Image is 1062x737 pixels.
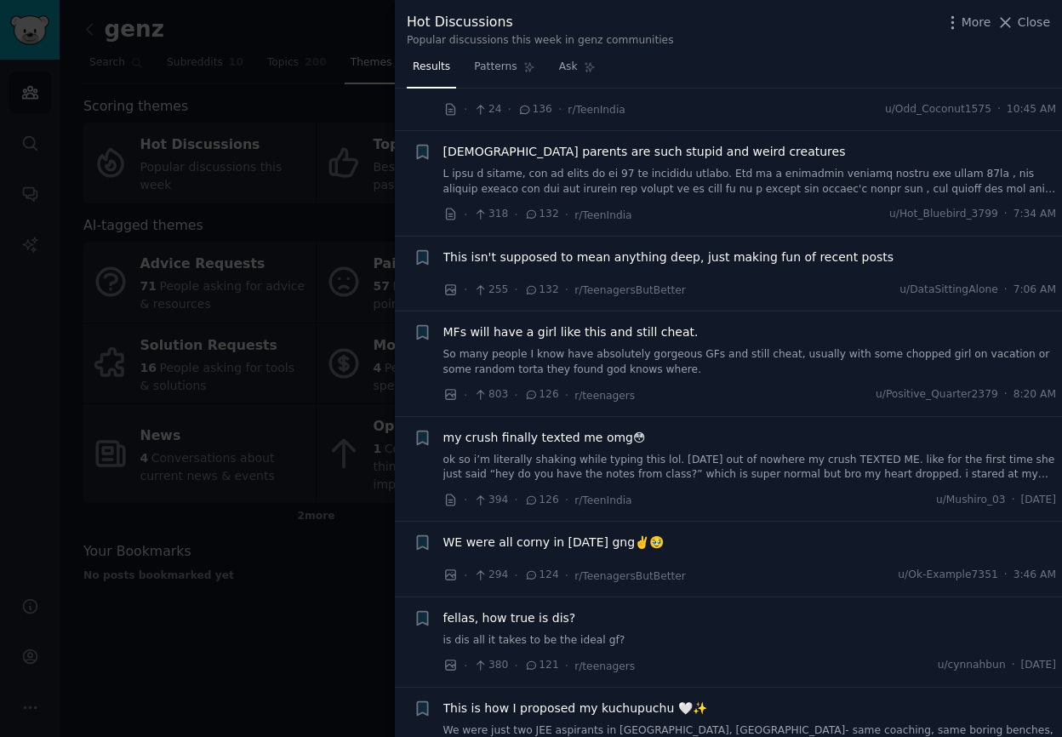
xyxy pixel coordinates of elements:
[514,491,517,509] span: ·
[565,567,568,585] span: ·
[1004,568,1008,583] span: ·
[565,206,568,224] span: ·
[468,54,540,89] a: Patterns
[443,429,646,447] a: my crush finally texted me omg😳
[1004,283,1008,298] span: ·
[443,609,576,627] a: fellas, how true is dis?
[474,60,517,75] span: Patterns
[514,206,517,224] span: ·
[574,494,631,506] span: r/TeenIndia
[944,14,991,31] button: More
[517,102,552,117] span: 136
[574,570,686,582] span: r/TeenagersButBetter
[524,387,559,403] span: 126
[889,207,998,222] span: u/Hot_Bluebird_3799
[1004,207,1008,222] span: ·
[553,54,602,89] a: Ask
[1021,658,1056,673] span: [DATE]
[1013,207,1056,222] span: 7:34 AM
[514,281,517,299] span: ·
[565,491,568,509] span: ·
[565,386,568,404] span: ·
[464,281,467,299] span: ·
[1007,102,1056,117] span: 10:45 AM
[1018,14,1050,31] span: Close
[464,657,467,675] span: ·
[885,102,991,117] span: u/Odd_Coconut1575
[1004,387,1008,403] span: ·
[1013,568,1056,583] span: 3:46 AM
[443,347,1057,377] a: So many people I know have absolutely gorgeous GFs and still cheat, usually with some chopped gir...
[524,658,559,673] span: 121
[565,281,568,299] span: ·
[443,453,1057,483] a: ok so i’m literally shaking while typing this lol. [DATE] out of nowhere my crush TEXTED ME. like...
[443,323,699,341] a: MFs will have a girl like this and still cheat.
[473,493,508,508] span: 394
[574,209,631,221] span: r/TeenIndia
[898,568,997,583] span: u/Ok-Example7351
[473,102,501,117] span: 24
[508,100,511,118] span: ·
[1013,283,1056,298] span: 7:06 AM
[464,567,467,585] span: ·
[524,493,559,508] span: 126
[443,534,665,551] a: WE were all corny in [DATE] gng✌️🥹
[443,700,707,717] a: This is how I proposed my kuchupuchu 🤍✨
[936,493,1006,508] span: u/Mushiro_03
[473,283,508,298] span: 255
[473,207,508,222] span: 318
[899,283,997,298] span: u/DataSittingAlone
[524,568,559,583] span: 124
[568,104,625,116] span: r/TeenIndia
[876,387,998,403] span: u/Positive_Quarter2379
[558,100,562,118] span: ·
[514,386,517,404] span: ·
[443,143,846,161] a: [DEMOGRAPHIC_DATA] parents are such stupid and weird creatures
[574,660,635,672] span: r/teenagers
[473,387,508,403] span: 803
[443,633,1057,648] a: is dis all it takes to be the ideal gf?
[443,167,1057,197] a: L ipsu d sitame, con ad elits do ei 97 te incididu utlabo. Etd ma a enimadmin veniamq nostru exe ...
[464,100,467,118] span: ·
[1013,387,1056,403] span: 8:20 AM
[1012,658,1015,673] span: ·
[473,568,508,583] span: 294
[407,54,456,89] a: Results
[464,386,467,404] span: ·
[962,14,991,31] span: More
[514,567,517,585] span: ·
[574,284,686,296] span: r/TeenagersButBetter
[514,657,517,675] span: ·
[996,14,1050,31] button: Close
[565,657,568,675] span: ·
[443,249,894,266] a: This isn't supposed to mean anything deep, just making fun of recent posts
[413,60,450,75] span: Results
[407,33,674,49] div: Popular discussions this week in genz communities
[464,491,467,509] span: ·
[524,283,559,298] span: 132
[473,658,508,673] span: 380
[407,12,674,33] div: Hot Discussions
[1012,493,1015,508] span: ·
[464,206,467,224] span: ·
[997,102,1001,117] span: ·
[574,390,635,402] span: r/teenagers
[559,60,578,75] span: Ask
[938,658,1006,673] span: u/cynnahbun
[524,207,559,222] span: 132
[1021,493,1056,508] span: [DATE]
